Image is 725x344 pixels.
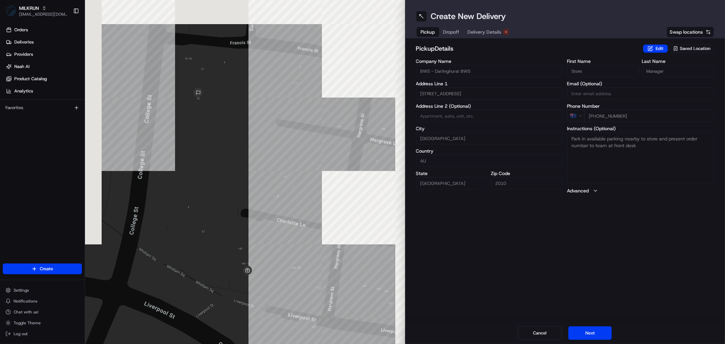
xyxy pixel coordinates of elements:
[3,86,85,97] a: Analytics
[642,59,714,64] label: Last Name
[670,29,703,35] span: Swap locations
[567,187,589,194] label: Advanced
[3,286,82,295] button: Settings
[416,149,563,153] label: Country
[416,110,563,122] input: Apartment, suite, unit, etc.
[3,73,85,84] a: Product Catalog
[416,177,488,189] input: Enter state
[3,102,82,113] div: Favorites
[669,44,714,53] button: Saved Location
[3,3,70,19] button: MILKRUNMILKRUN[EMAIL_ADDRESS][DOMAIN_NAME]
[14,27,28,33] span: Orders
[416,155,563,167] input: Enter country
[567,126,714,131] label: Instructions (Optional)
[14,309,38,315] span: Chat with us!
[568,326,612,340] button: Next
[416,132,563,144] input: Enter city
[680,46,710,52] span: Saved Location
[491,177,563,189] input: Enter zip code
[14,64,30,70] span: Nash AI
[416,171,488,176] label: State
[416,126,563,131] label: City
[14,331,28,337] span: Log out
[416,65,563,77] input: Enter company name
[40,266,53,272] span: Create
[491,171,563,176] label: Zip Code
[3,61,85,72] a: Nash AI
[567,87,714,100] input: Enter email address
[567,59,639,64] label: First Name
[19,5,39,12] button: MILKRUN
[3,37,85,48] a: Deliveries
[19,12,68,17] button: [EMAIL_ADDRESS][DOMAIN_NAME]
[567,187,714,194] button: Advanced
[518,326,562,340] button: Cancel
[14,88,33,94] span: Analytics
[14,39,34,45] span: Deliveries
[443,29,460,35] span: Dropoff
[567,81,714,86] label: Email (Optional)
[3,296,82,306] button: Notifications
[468,29,502,35] span: Delivery Details
[643,45,668,53] button: Edit
[14,51,33,57] span: Providers
[421,29,435,35] span: Pickup
[584,110,714,122] input: Enter phone number
[642,65,714,77] input: Enter last name
[3,263,82,274] button: Create
[3,49,85,60] a: Providers
[3,307,82,317] button: Chat with us!
[416,81,563,86] label: Address Line 1
[3,24,85,35] a: Orders
[14,320,41,326] span: Toggle Theme
[567,104,714,108] label: Phone Number
[416,87,563,100] input: Enter address
[5,5,16,16] img: MILKRUN
[431,11,506,22] h1: Create New Delivery
[567,132,714,183] textarea: Park in available parking nearby to store and present order number to team at front desk
[416,44,639,53] h2: pickup Details
[3,329,82,339] button: Log out
[567,65,639,77] input: Enter first name
[667,27,714,37] button: Swap locations
[14,298,37,304] span: Notifications
[416,59,563,64] label: Company Name
[14,76,47,82] span: Product Catalog
[416,104,563,108] label: Address Line 2 (Optional)
[14,288,29,293] span: Settings
[3,318,82,328] button: Toggle Theme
